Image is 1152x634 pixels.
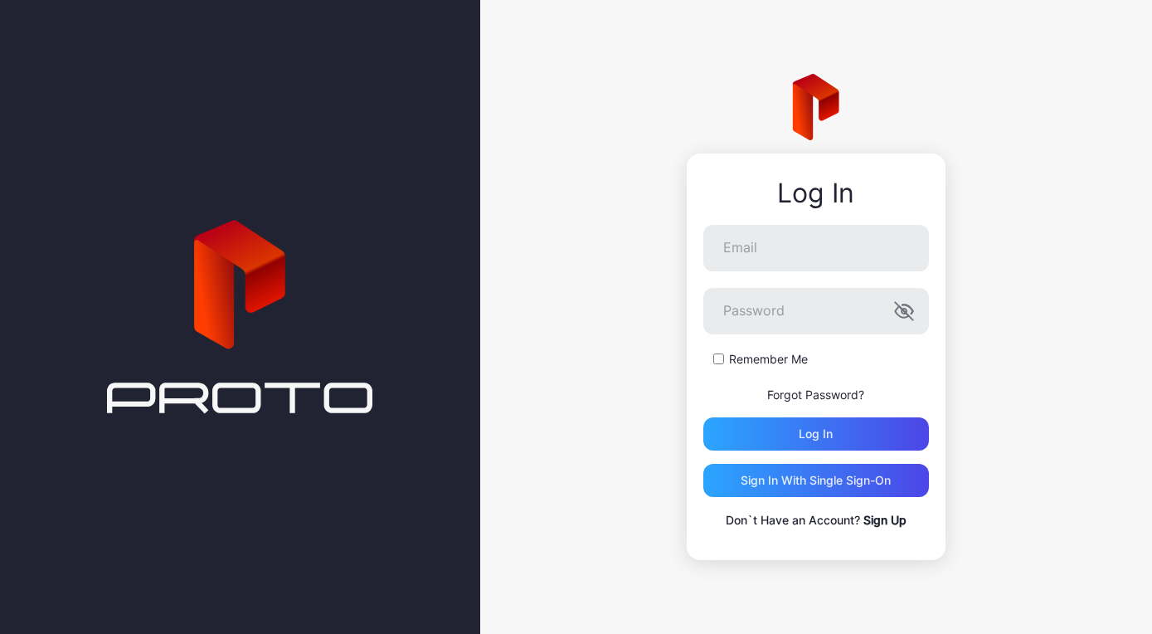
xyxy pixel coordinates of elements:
[863,513,907,527] a: Sign Up
[703,464,929,497] button: Sign in With Single Sign-On
[703,288,929,334] input: Password
[703,417,929,451] button: Log in
[767,388,864,402] a: Forgot Password?
[741,474,891,487] div: Sign in With Single Sign-On
[703,510,929,530] p: Don`t Have an Account?
[703,225,929,271] input: Email
[799,427,833,441] div: Log in
[729,351,808,368] label: Remember Me
[894,301,914,321] button: Password
[703,178,929,208] div: Log In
